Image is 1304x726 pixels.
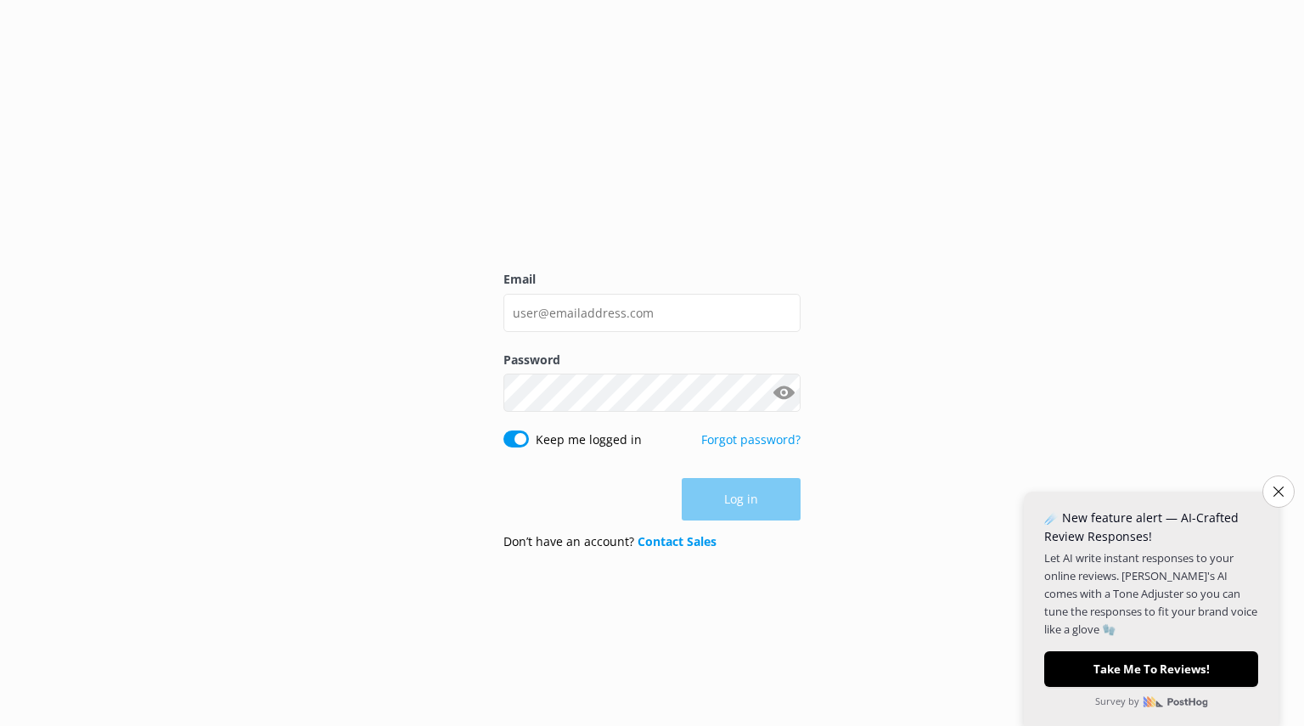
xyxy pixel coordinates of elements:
a: Forgot password? [701,431,801,447]
label: Password [503,351,801,369]
a: Contact Sales [638,533,717,549]
label: Email [503,270,801,289]
input: user@emailaddress.com [503,294,801,332]
p: Don’t have an account? [503,532,717,551]
button: Show password [767,376,801,410]
label: Keep me logged in [536,431,642,449]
